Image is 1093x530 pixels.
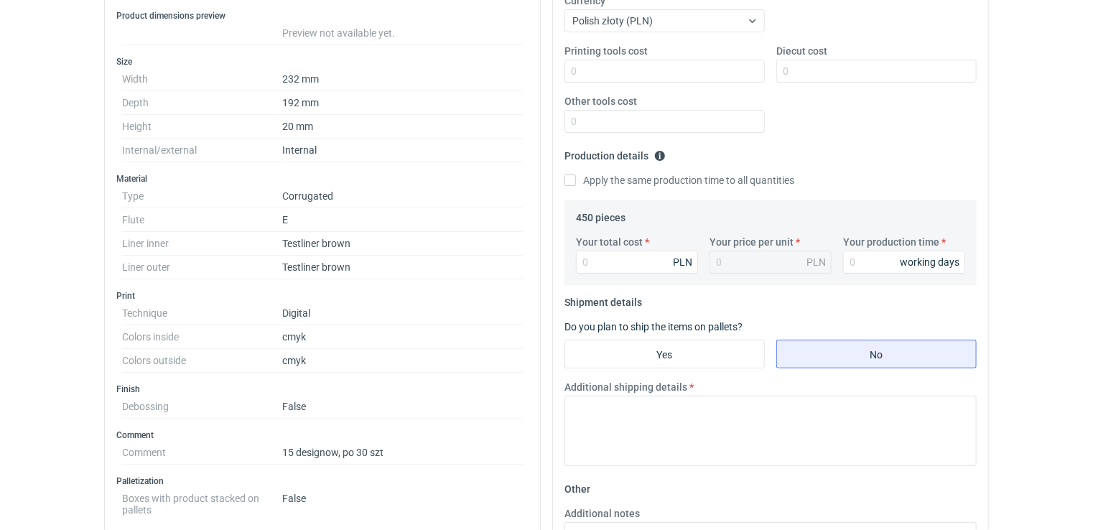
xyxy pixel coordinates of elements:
[576,206,625,223] legend: 450 pieces
[564,173,794,187] label: Apply the same production time to all quantities
[282,256,523,279] dd: Testliner brown
[282,232,523,256] dd: Testliner brown
[564,478,590,495] legend: Other
[282,185,523,208] dd: Corrugated
[122,115,282,139] dt: Height
[564,291,642,308] legend: Shipment details
[122,325,282,349] dt: Colors inside
[282,68,523,91] dd: 232 mm
[122,302,282,325] dt: Technique
[282,395,523,419] dd: False
[122,487,282,516] dt: Boxes with product stacked on pallets
[122,441,282,465] dt: Comment
[776,340,977,368] label: No
[116,56,529,68] h3: Size
[843,235,939,249] label: Your production time
[806,255,826,269] div: PLN
[116,383,529,395] h3: Finish
[564,144,666,162] legend: Production details
[282,91,523,115] dd: 192 mm
[564,340,765,368] label: Yes
[282,302,523,325] dd: Digital
[576,251,698,274] input: 0
[564,321,743,333] label: Do you plan to ship the items on pallets?
[122,349,282,373] dt: Colors outside
[116,10,529,22] h3: Product dimensions preview
[122,91,282,115] dt: Depth
[776,44,827,58] label: Diecut cost
[710,235,794,249] label: Your price per unit
[564,44,648,58] label: Printing tools cost
[122,139,282,162] dt: Internal/external
[122,68,282,91] dt: Width
[282,325,523,349] dd: cmyk
[843,251,965,274] input: 0
[116,429,529,441] h3: Comment
[116,290,529,302] h3: Print
[564,380,687,394] label: Additional shipping details
[900,255,959,269] div: working days
[673,255,692,269] div: PLN
[282,349,523,373] dd: cmyk
[564,110,765,133] input: 0
[282,441,523,465] dd: 15 designow, po 30 szt
[564,60,765,83] input: 0
[122,232,282,256] dt: Liner inner
[572,15,653,27] span: Polish złoty (PLN)
[564,506,640,521] label: Additional notes
[282,139,523,162] dd: Internal
[122,256,282,279] dt: Liner outer
[282,487,523,516] dd: False
[122,395,282,419] dt: Debossing
[564,94,637,108] label: Other tools cost
[116,173,529,185] h3: Material
[116,475,529,487] h3: Palletization
[122,185,282,208] dt: Type
[776,60,977,83] input: 0
[282,115,523,139] dd: 20 mm
[576,235,643,249] label: Your total cost
[282,27,395,39] span: Preview not available yet.
[282,208,523,232] dd: E
[122,208,282,232] dt: Flute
